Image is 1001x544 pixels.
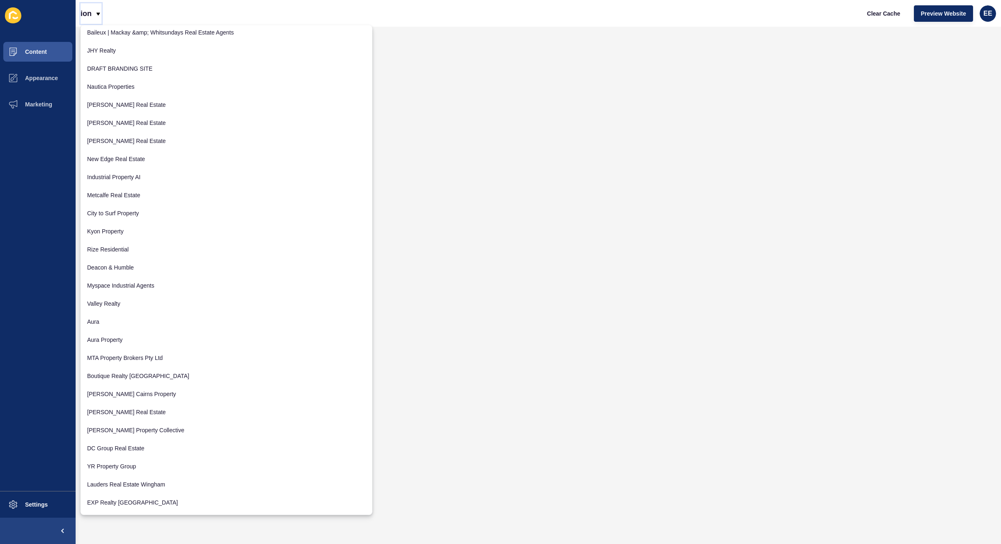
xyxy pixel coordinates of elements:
[81,204,372,222] a: City to Surf Property
[81,421,372,439] a: [PERSON_NAME] Property Collective
[81,240,372,258] a: Rize Residential
[81,277,372,295] a: Myspace Industrial Agents
[81,367,372,385] a: Boutique Realty [GEOGRAPHIC_DATA]
[81,222,372,240] a: Kyon Property
[81,331,372,349] a: Aura Property
[81,403,372,421] a: [PERSON_NAME] Real Estate
[81,439,372,457] a: DC Group Real Estate
[81,41,372,60] a: JHY Realty
[81,96,372,114] a: [PERSON_NAME] Real Estate
[81,475,372,493] a: Lauders Real Estate Wingham
[81,60,372,78] a: DRAFT BRANDING SITE
[921,9,966,18] span: Preview Website
[81,186,372,204] a: Metcalfe Real Estate
[914,5,973,22] button: Preview Website
[81,493,372,512] a: EXP Realty [GEOGRAPHIC_DATA]
[983,9,992,18] span: EE
[867,9,900,18] span: Clear Cache
[81,168,372,186] a: Industrial Property AI
[81,3,92,24] p: ion
[81,23,372,41] a: Baileux | Mackay &amp; Whitsundays Real Estate Agents
[81,349,372,367] a: MTA Property Brokers Pty Ltd
[81,313,372,331] a: Aura
[81,258,372,277] a: Deacon & Humble
[81,150,372,168] a: New Edge Real Estate
[81,78,372,96] a: Nautica Properties
[81,512,372,530] a: [PERSON_NAME] Partners
[81,385,372,403] a: [PERSON_NAME] Cairns Property
[81,457,372,475] a: YR Property Group
[81,295,372,313] a: Valley Realty
[81,132,372,150] a: [PERSON_NAME] Real Estate
[81,114,372,132] a: [PERSON_NAME] Real Estate
[860,5,907,22] button: Clear Cache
